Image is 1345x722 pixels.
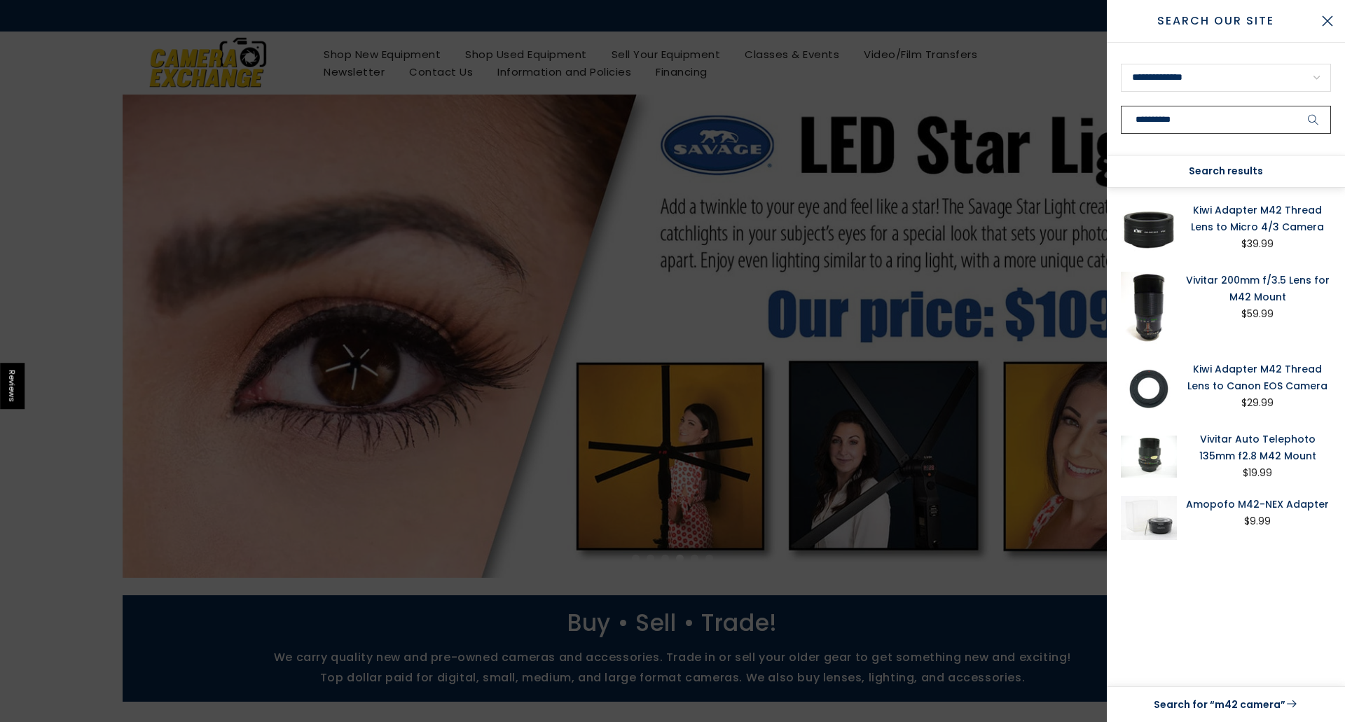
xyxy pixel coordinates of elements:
div: $19.99 [1243,464,1272,482]
button: Close Search [1310,4,1345,39]
div: $39.99 [1241,235,1274,253]
span: Search Our Site [1121,13,1310,29]
a: Kiwi Adapter M42 Thread Lens to Canon EOS Camera [1184,361,1331,394]
img: Amopofo M42-NEX Adapter Lens Adapters and Extenders Amopofo AM42NEXA [1121,496,1177,540]
img: Vivitar 200mm f/3.5 Lens for M42 Mount Lenses - Small Format - M42 Screw Mount Lenses Vivitar 286... [1121,272,1177,347]
a: Vivitar 200mm f/3.5 Lens for M42 Mount [1184,272,1331,305]
img: Kiwi Adapter M42 Thread Lens to Micro 4/3 Camera Lens Adapters and Extenders Kiwi Fotos PRO2462 [1121,202,1177,258]
a: Search for “m42 camera” [1121,695,1331,714]
img: Kiwi Adapter M42 Thread Lens to Canon EOS Camera Lens Adapters and Extenders Kiwi Fotos PRO2266 [1121,361,1177,417]
div: Search results [1107,155,1345,188]
a: Amopofo M42-NEX Adapter [1184,496,1331,513]
div: $29.99 [1241,394,1274,412]
img: Vivitar Auto Telephoto 135mm f2.8 M42 Mount Lenses Small Format - M42 Screw Mount Lenses Vivitar ... [1121,431,1177,482]
div: $59.99 [1241,305,1274,323]
div: $9.99 [1244,513,1271,530]
a: Kiwi Adapter M42 Thread Lens to Micro 4/3 Camera [1184,202,1331,235]
a: Vivitar Auto Telephoto 135mm f2.8 M42 Mount [1184,431,1331,464]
